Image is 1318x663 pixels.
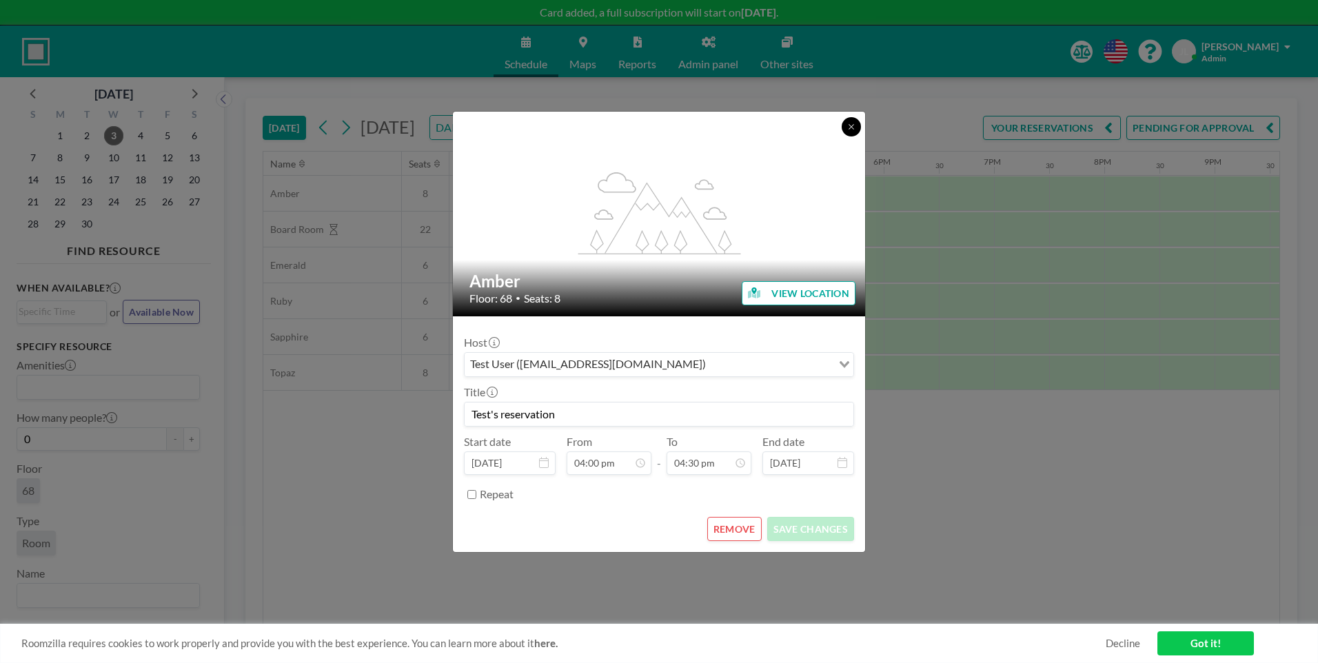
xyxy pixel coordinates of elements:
[480,487,514,501] label: Repeat
[710,356,831,374] input: Search for option
[467,356,709,374] span: Test User ([EMAIL_ADDRESS][DOMAIN_NAME])
[524,292,560,305] span: Seats: 8
[767,517,854,541] button: SAVE CHANGES
[578,171,741,254] g: flex-grow: 1.2;
[707,517,762,541] button: REMOVE
[464,435,511,449] label: Start date
[567,435,592,449] label: From
[742,281,855,305] button: VIEW LOCATION
[534,637,558,649] a: here.
[464,336,498,349] label: Host
[1106,637,1140,650] a: Decline
[1157,631,1254,655] a: Got it!
[516,293,520,303] span: •
[469,271,850,292] h2: Amber
[657,440,661,470] span: -
[465,353,853,376] div: Search for option
[667,435,678,449] label: To
[465,402,853,426] input: (No title)
[762,435,804,449] label: End date
[21,637,1106,650] span: Roomzilla requires cookies to work properly and provide you with the best experience. You can lea...
[469,292,512,305] span: Floor: 68
[464,385,496,399] label: Title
